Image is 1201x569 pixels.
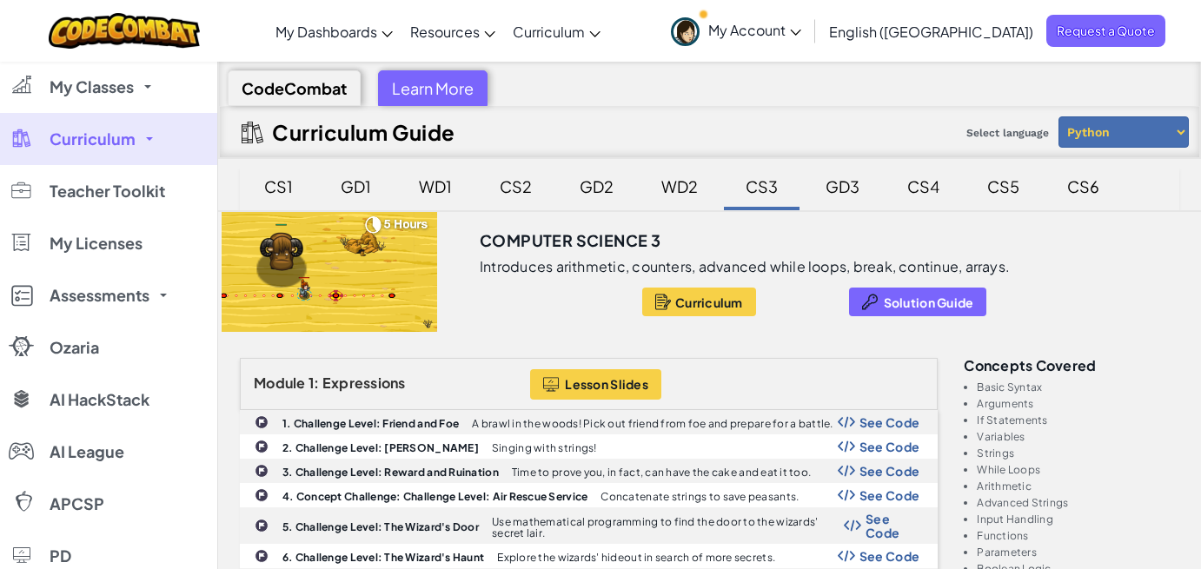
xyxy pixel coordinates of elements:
span: Teacher Toolkit [50,183,165,199]
img: CodeCombat logo [49,13,201,49]
img: Show Code Logo [844,519,861,532]
div: GD2 [562,166,631,207]
li: If Statements [977,414,1179,426]
p: Time to prove you, in fact, can have the cake and eat it too. [512,466,811,478]
button: Solution Guide [849,288,987,316]
div: Learn More [378,70,488,106]
span: Curriculum [513,23,585,41]
span: English ([GEOGRAPHIC_DATA]) [829,23,1033,41]
div: GD1 [323,166,388,207]
b: 4. Concept Challenge: Challenge Level: Air Rescue Service [282,490,587,503]
span: My Dashboards [275,23,377,41]
a: My Dashboards [267,8,401,55]
div: WD2 [644,166,715,207]
div: CodeCombat [228,70,361,106]
li: Input Handling [977,513,1179,525]
div: CS2 [482,166,549,207]
li: Parameters [977,546,1179,558]
span: Expressions [322,374,406,392]
p: Introduces arithmetic, counters, advanced while loops, break, continue, arrays. [480,258,1010,275]
a: 2. Challenge Level: [PERSON_NAME] Singing with strings! Show Code Logo See Code [240,434,938,459]
span: Module [254,374,306,392]
img: IconChallengeLevel.svg [255,519,269,533]
img: Show Code Logo [838,440,855,453]
li: Variables [977,431,1179,442]
button: Curriculum [642,288,756,316]
a: 3. Challenge Level: Reward and Ruination Time to prove you, in fact, can have the cake and eat it... [240,459,938,483]
b: 1. Challenge Level: Friend and Foe [282,417,459,430]
a: Resources [401,8,504,55]
span: See Code [859,415,920,429]
b: 6. Challenge Level: The Wizard's Haunt [282,551,484,564]
h3: Concepts covered [964,358,1179,373]
li: Strings [977,447,1179,459]
div: GD3 [808,166,877,207]
p: Use mathematical programming to find the door to the wizards' secret lair. [492,516,844,539]
span: AI HackStack [50,392,149,407]
li: While Loops [977,464,1179,475]
span: Resources [410,23,480,41]
a: 6. Challenge Level: The Wizard's Haunt Explore the wizards' hideout in search of more secrets. Sh... [240,544,938,568]
img: IconChallengeLevel.svg [255,415,269,429]
img: Show Code Logo [838,489,855,501]
div: CS1 [247,166,310,207]
div: CS6 [1050,166,1117,207]
a: 4. Concept Challenge: Challenge Level: Air Rescue Service Concatenate strings to save peasants. S... [240,483,938,507]
span: Curriculum [675,295,743,309]
li: Arguments [977,398,1179,409]
p: Singing with strings! [492,442,597,453]
a: 1. Challenge Level: Friend and Foe A brawl in the woods! Pick out friend from foe and prepare for... [240,410,938,434]
p: Concatenate strings to save peasants. [600,491,799,502]
b: 2. Challenge Level: [PERSON_NAME] [282,441,479,454]
img: IconChallengeLevel.svg [255,464,269,478]
span: Lesson Slides [565,377,648,391]
li: Basic Syntax [977,381,1179,393]
img: Show Code Logo [838,416,855,428]
span: See Code [859,488,920,502]
img: IconChallengeLevel.svg [255,549,269,563]
a: English ([GEOGRAPHIC_DATA]) [820,8,1042,55]
p: A brawl in the woods! Pick out friend from foe and prepare for a battle. [472,418,833,429]
span: See Code [859,549,920,563]
span: AI League [50,444,124,460]
span: My Account [708,21,801,39]
span: See Code [859,464,920,478]
p: Explore the wizards' hideout in search of more secrets. [497,552,775,563]
span: Solution Guide [884,295,974,309]
div: WD1 [401,166,469,207]
div: CS5 [970,166,1037,207]
span: Ozaria [50,340,99,355]
h3: Computer Science 3 [480,228,660,254]
li: Arithmetic [977,480,1179,492]
img: IconChallengeLevel.svg [255,440,269,453]
li: Functions [977,530,1179,541]
span: My Licenses [50,235,143,251]
div: CS4 [890,166,957,207]
img: avatar [671,17,700,46]
li: Advanced Strings [977,497,1179,508]
div: CS3 [728,166,795,207]
span: Select language [959,120,1056,146]
img: IconCurriculumGuide.svg [242,122,263,143]
h2: Curriculum Guide [272,120,455,144]
b: 5. Challenge Level: The Wizard's Door [282,520,479,533]
span: See Code [866,512,919,539]
span: Curriculum [50,131,136,147]
b: 3. Challenge Level: Reward and Ruination [282,466,499,479]
span: Assessments [50,288,149,303]
a: Curriculum [504,8,609,55]
span: 1: [309,374,320,392]
a: Request a Quote [1046,15,1165,47]
span: See Code [859,440,920,453]
a: 5. Challenge Level: The Wizard's Door Use mathematical programming to find the door to the wizard... [240,507,938,544]
span: My Classes [50,79,134,95]
img: Show Code Logo [838,465,855,477]
img: Show Code Logo [838,550,855,562]
a: My Account [662,3,810,58]
button: Lesson Slides [530,369,661,400]
img: IconChallengeLevel.svg [255,488,269,502]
